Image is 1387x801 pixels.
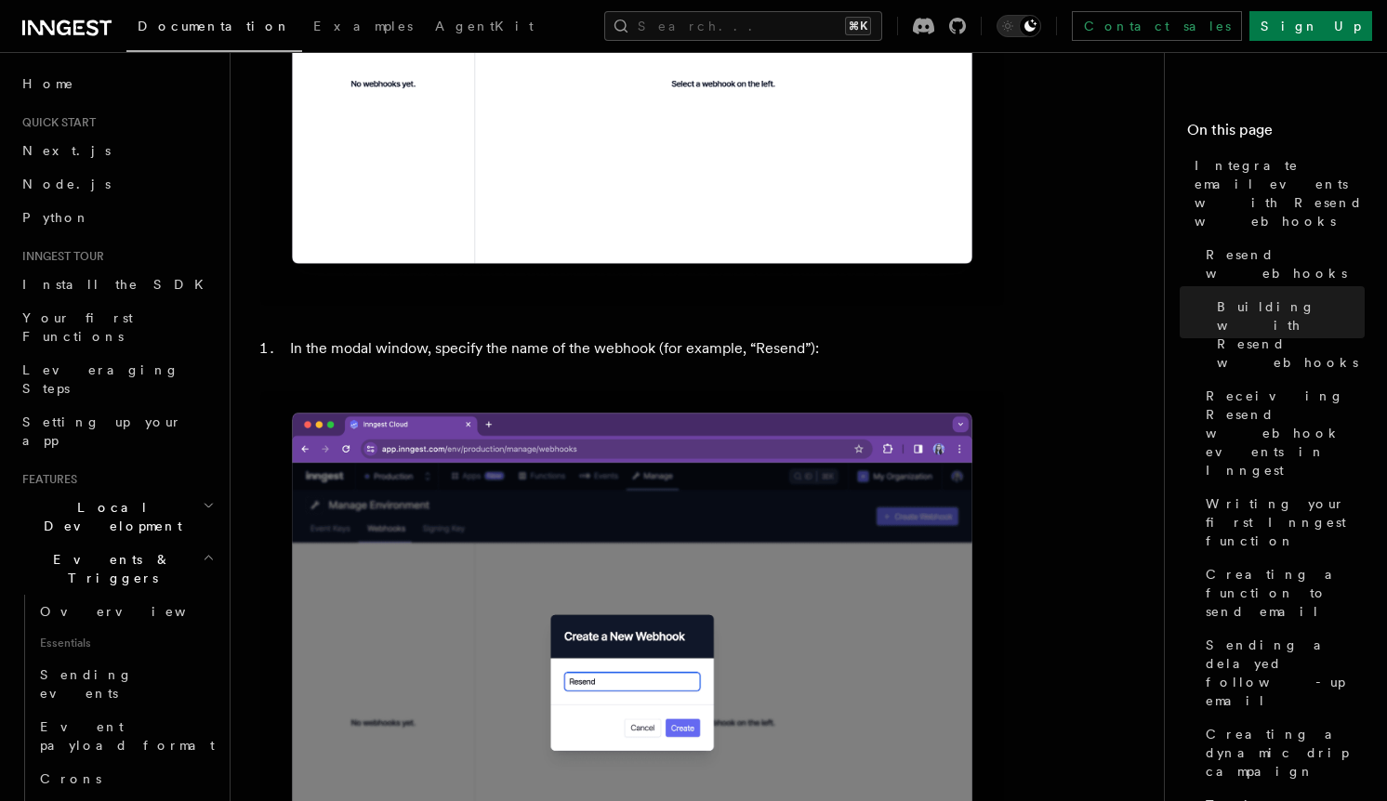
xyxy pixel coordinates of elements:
[1195,156,1365,230] span: Integrate email events with Resend webhooks
[40,771,101,786] span: Crons
[845,17,871,35] kbd: ⌘K
[15,67,218,100] a: Home
[1209,290,1365,379] a: Building with Resend webhooks
[138,19,291,33] span: Documentation
[1206,725,1365,781] span: Creating a dynamic drip campaign
[1198,487,1365,558] a: Writing your first Inngest function
[15,249,104,264] span: Inngest tour
[604,11,882,41] button: Search...⌘K
[40,719,215,753] span: Event payload format
[1187,149,1365,238] a: Integrate email events with Resend webhooks
[1187,119,1365,149] h4: On this page
[22,74,74,93] span: Home
[997,15,1041,37] button: Toggle dark mode
[15,115,96,130] span: Quick start
[40,604,231,619] span: Overview
[1206,636,1365,710] span: Sending a delayed follow-up email
[284,335,1004,361] li: In the modal window, specify the name of the webhook (for example, “Resend”):
[40,667,133,701] span: Sending events
[15,353,218,405] a: Leveraging Steps
[302,6,424,50] a: Examples
[15,550,203,587] span: Events & Triggers
[1198,379,1365,487] a: Receiving Resend webhook events in Inngest
[1198,717,1365,788] a: Creating a dynamic drip campaign
[15,268,218,301] a: Install the SDK
[1206,245,1365,282] span: Resend webhooks
[33,628,218,658] span: Essentials
[1249,11,1372,41] a: Sign Up
[15,167,218,201] a: Node.js
[22,414,182,448] span: Setting up your app
[424,6,545,50] a: AgentKit
[15,472,77,487] span: Features
[1206,387,1365,479] span: Receiving Resend webhook events in Inngest
[33,658,218,710] a: Sending events
[22,210,90,225] span: Python
[1217,297,1365,372] span: Building with Resend webhooks
[22,143,111,158] span: Next.js
[1206,494,1365,550] span: Writing your first Inngest function
[313,19,413,33] span: Examples
[15,134,218,167] a: Next.js
[435,19,534,33] span: AgentKit
[15,491,218,543] button: Local Development
[22,177,111,191] span: Node.js
[22,310,133,344] span: Your first Functions
[22,277,215,292] span: Install the SDK
[1198,238,1365,290] a: Resend webhooks
[15,405,218,457] a: Setting up your app
[33,710,218,762] a: Event payload format
[1206,565,1365,621] span: Creating a function to send email
[15,201,218,234] a: Python
[33,595,218,628] a: Overview
[126,6,302,52] a: Documentation
[15,498,203,535] span: Local Development
[22,362,179,396] span: Leveraging Steps
[15,301,218,353] a: Your first Functions
[15,543,218,595] button: Events & Triggers
[1198,558,1365,628] a: Creating a function to send email
[1198,628,1365,717] a: Sending a delayed follow-up email
[33,762,218,795] a: Crons
[1072,11,1242,41] a: Contact sales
